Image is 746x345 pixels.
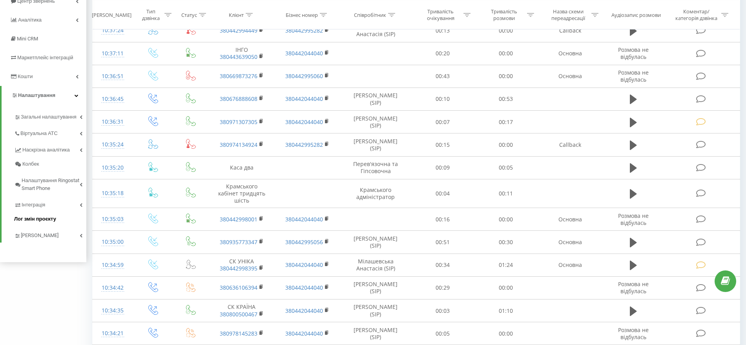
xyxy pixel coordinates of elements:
[411,65,474,88] td: 00:43
[14,212,86,226] a: Лог змін проєкту
[220,310,257,318] a: 380800500467
[474,231,537,254] td: 00:30
[14,215,56,223] span: Лог змін проєкту
[411,322,474,345] td: 00:05
[22,146,70,154] span: Наскрізна аналітика
[14,157,86,171] a: Колбек
[100,326,125,341] div: 10:34:21
[537,19,603,42] td: Callback
[411,299,474,322] td: 00:03
[285,118,323,126] a: 380442044040
[22,160,39,168] span: Колбек
[411,276,474,299] td: 00:29
[285,49,323,57] a: 380442044040
[340,276,411,299] td: [PERSON_NAME] (SIP)
[14,226,86,243] a: [PERSON_NAME]
[20,130,58,137] span: Віртуальна АТС
[220,141,257,148] a: 380974134924
[474,254,537,276] td: 01:24
[618,69,649,83] span: Розмова не відбулась
[286,11,318,18] div: Бізнес номер
[209,42,275,65] td: ІНГО
[209,299,275,322] td: СК КРАЇНА
[340,179,411,208] td: Крамського адміністратор
[340,231,411,254] td: [PERSON_NAME] (SIP)
[411,19,474,42] td: 00:13
[209,254,275,276] td: СК УНІКА
[220,238,257,246] a: 380935773347
[220,118,257,126] a: 380971307305
[537,254,603,276] td: Основна
[285,141,323,148] a: 380442995282
[14,124,86,141] a: Віртуальна АТС
[285,307,323,314] a: 380442044040
[22,201,45,209] span: Інтеграція
[340,156,411,179] td: Перев'язочна та Гіпсовочна
[483,8,525,22] div: Тривалість розмови
[21,113,77,121] span: Загальні налаштування
[411,254,474,276] td: 00:34
[474,299,537,322] td: 01:10
[22,177,80,192] span: Налаштування Ringostat Smart Phone
[100,303,125,318] div: 10:34:35
[474,276,537,299] td: 00:00
[229,11,244,18] div: Клієнт
[21,232,58,239] span: [PERSON_NAME]
[220,215,257,223] a: 380442998001
[411,42,474,65] td: 00:20
[411,179,474,208] td: 00:04
[537,231,603,254] td: Основна
[537,208,603,231] td: Основна
[100,137,125,152] div: 10:35:24
[285,27,323,34] a: 380442995282
[220,330,257,337] a: 380978145283
[340,322,411,345] td: [PERSON_NAME] (SIP)
[474,179,537,208] td: 00:11
[618,212,649,226] span: Розмова не відбулась
[618,46,649,60] span: Розмова не відбулась
[474,208,537,231] td: 00:00
[220,72,257,80] a: 380669873276
[140,8,162,22] div: Тип дзвінка
[340,133,411,156] td: [PERSON_NAME] (SIP)
[537,65,603,88] td: Основна
[220,95,257,102] a: 380676888608
[618,326,649,341] span: Розмова не відбулась
[220,27,257,34] a: 380442994449
[411,231,474,254] td: 00:51
[100,114,125,130] div: 10:36:31
[220,265,257,272] a: 380442998395
[411,111,474,133] td: 00:07
[14,171,86,195] a: Налаштування Ringostat Smart Phone
[340,111,411,133] td: [PERSON_NAME] (SIP)
[181,11,197,18] div: Статус
[209,179,275,208] td: Крамського кабінет тридцять шість
[18,17,42,23] span: Аналiтика
[285,95,323,102] a: 380442044040
[411,88,474,110] td: 00:10
[474,19,537,42] td: 00:00
[411,208,474,231] td: 00:16
[537,42,603,65] td: Основна
[92,11,131,18] div: [PERSON_NAME]
[14,195,86,212] a: Інтеграція
[474,42,537,65] td: 00:00
[340,254,411,276] td: Мілашевська Анастасія (SIP)
[14,108,86,124] a: Загальні налаштування
[474,111,537,133] td: 00:17
[537,133,603,156] td: Callback
[285,284,323,291] a: 380442044040
[474,88,537,110] td: 00:53
[14,141,86,157] a: Наскрізна аналітика
[611,11,661,18] div: Аудіозапис розмови
[100,160,125,175] div: 10:35:20
[18,73,33,79] span: Кошти
[100,257,125,273] div: 10:34:59
[673,8,719,22] div: Коментар/категорія дзвінка
[285,330,323,337] a: 380442044040
[17,36,38,42] span: Mini CRM
[2,86,86,105] a: Налаштування
[285,72,323,80] a: 380442995060
[100,91,125,107] div: 10:36:45
[100,280,125,296] div: 10:34:42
